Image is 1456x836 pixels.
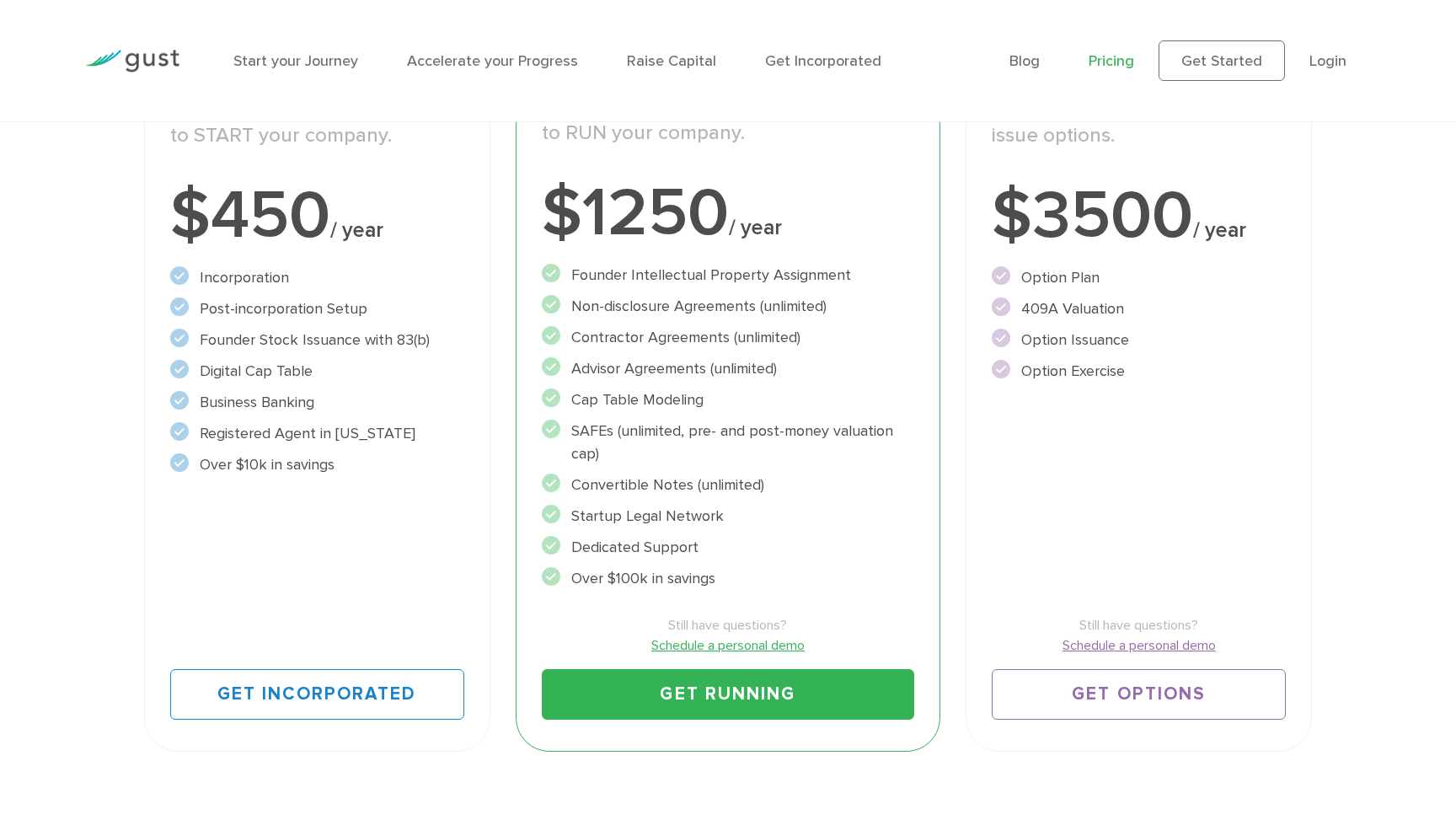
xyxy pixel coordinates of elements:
[170,391,464,414] li: Business Banking
[765,52,881,70] a: Get Incorporated
[170,329,464,351] li: Founder Stock Issuance with 83(b)
[992,98,1286,148] p: Everything you need to issue options.
[627,52,716,70] a: Raise Capital
[992,329,1286,351] li: Option Issuance
[992,635,1286,656] a: Schedule a personal demo
[542,357,914,380] li: Advisor Agreements (unlimited)
[170,297,464,320] li: Post-incorporation Setup
[992,297,1286,320] li: 409A Valuation
[992,615,1286,635] span: Still have questions?
[992,182,1286,249] div: $3500
[170,453,464,476] li: Over $10k in savings
[542,326,914,349] li: Contractor Agreements (unlimited)
[542,505,914,528] li: Startup Legal Network
[992,266,1286,289] li: Option Plan
[542,615,914,635] span: Still have questions?
[542,420,914,465] li: SAFEs (unlimited, pre- and post-money valuation cap)
[170,98,464,148] p: Everything you need to START your company.
[85,50,179,72] img: Gust Logo
[170,182,464,249] div: $450
[1089,52,1134,70] a: Pricing
[992,360,1286,383] li: Option Exercise
[407,52,578,70] a: Accelerate your Progress
[1159,40,1285,81] a: Get Started
[1009,52,1040,70] a: Blog
[542,635,914,656] a: Schedule a personal demo
[330,217,383,243] span: / year
[542,536,914,559] li: Dedicated Support
[542,474,914,496] li: Convertible Notes (unlimited)
[170,360,464,383] li: Digital Cap Table
[233,52,358,70] a: Start your Journey
[1193,217,1246,243] span: / year
[542,669,914,720] a: Get Running
[170,422,464,445] li: Registered Agent in [US_STATE]
[542,264,914,287] li: Founder Intellectual Property Assignment
[542,567,914,590] li: Over $100k in savings
[170,669,464,720] a: Get Incorporated
[729,215,782,240] span: / year
[542,180,914,247] div: $1250
[992,669,1286,720] a: Get Options
[1309,52,1346,70] a: Login
[542,295,914,318] li: Non-disclosure Agreements (unlimited)
[170,266,464,289] li: Incorporation
[542,389,914,411] li: Cap Table Modeling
